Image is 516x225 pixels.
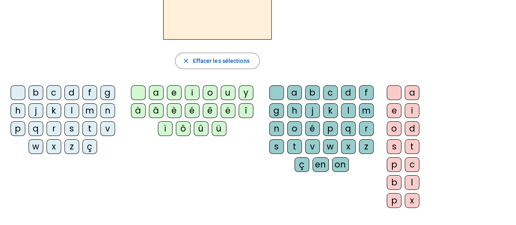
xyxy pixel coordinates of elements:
[359,85,374,100] div: f
[64,103,79,118] div: l
[387,121,401,136] div: o
[305,85,320,100] div: b
[11,103,25,118] div: h
[359,103,374,118] div: m
[387,157,401,172] div: p
[359,121,374,136] div: r
[64,85,79,100] div: d
[387,193,401,208] div: p
[287,139,302,154] div: t
[405,121,419,136] div: d
[182,57,189,65] mat-icon: close
[239,85,253,100] div: y
[100,85,115,100] div: g
[405,85,419,100] div: a
[305,121,320,136] div: é
[167,85,182,100] div: e
[47,139,61,154] div: x
[185,103,199,118] div: é
[29,103,43,118] div: j
[287,85,302,100] div: a
[149,103,164,118] div: â
[305,139,320,154] div: v
[287,103,302,118] div: h
[11,121,25,136] div: p
[212,121,226,136] div: ü
[149,85,164,100] div: a
[100,103,115,118] div: n
[158,121,173,136] div: ï
[29,121,43,136] div: q
[185,85,199,100] div: i
[405,103,419,118] div: i
[167,103,182,118] div: è
[305,103,320,118] div: j
[131,103,146,118] div: à
[176,121,190,136] div: ô
[82,103,97,118] div: m
[82,85,97,100] div: f
[193,56,249,66] span: Effacer les sélections
[47,121,61,136] div: r
[341,103,356,118] div: l
[359,139,374,154] div: z
[82,121,97,136] div: t
[203,103,217,118] div: ê
[47,85,61,100] div: c
[175,53,259,69] button: Effacer les sélections
[82,139,97,154] div: ç
[269,121,284,136] div: n
[287,121,302,136] div: o
[194,121,208,136] div: û
[239,103,253,118] div: î
[387,103,401,118] div: e
[405,139,419,154] div: t
[64,121,79,136] div: s
[269,139,284,154] div: s
[323,139,338,154] div: w
[29,85,43,100] div: b
[332,157,349,172] div: on
[341,85,356,100] div: d
[312,157,329,172] div: en
[203,85,217,100] div: o
[29,139,43,154] div: w
[405,175,419,190] div: l
[221,85,235,100] div: u
[100,121,115,136] div: v
[341,139,356,154] div: x
[405,193,419,208] div: x
[405,157,419,172] div: c
[387,175,401,190] div: b
[295,157,309,172] div: ç
[221,103,235,118] div: ë
[323,85,338,100] div: c
[323,121,338,136] div: p
[47,103,61,118] div: k
[387,139,401,154] div: s
[341,121,356,136] div: q
[64,139,79,154] div: z
[323,103,338,118] div: k
[269,103,284,118] div: g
